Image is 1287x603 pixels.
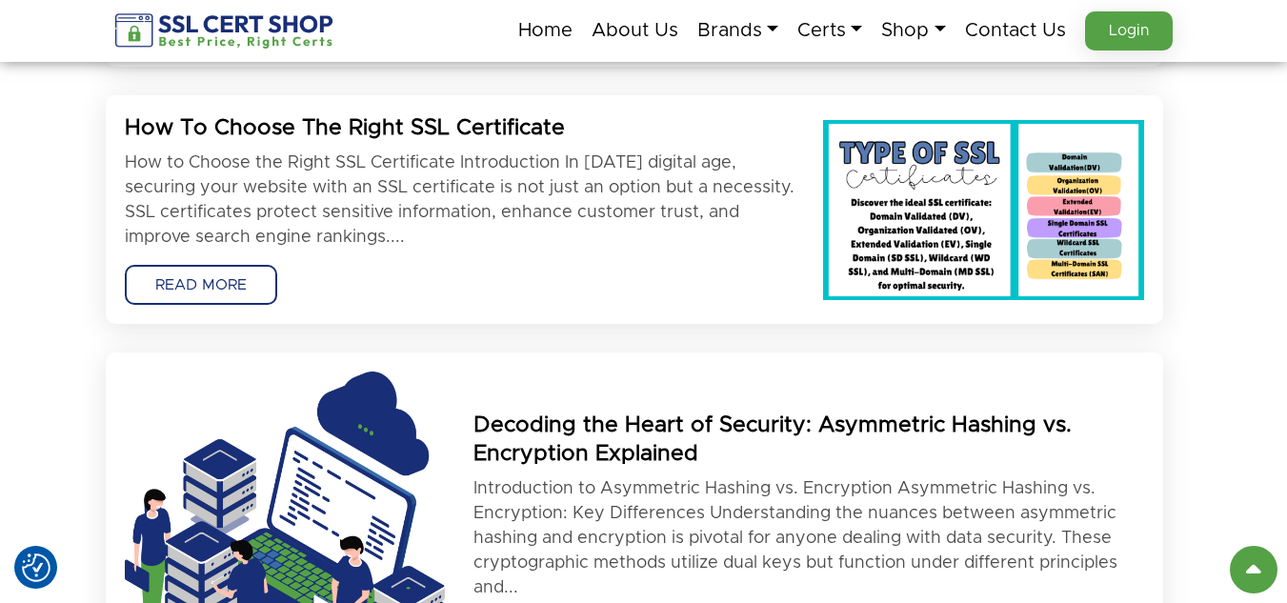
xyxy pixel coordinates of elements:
[22,553,50,582] button: Consent Preferences
[125,114,794,143] h2: How To Choose The Right SSL Certificate
[697,10,778,50] a: Brands
[473,412,1143,469] h2: Decoding the Heart of Security: Asymmetric Hashing vs. Encryption Explained
[881,10,945,50] a: Shop
[22,553,50,582] img: Revisit consent button
[125,265,277,305] a: READ MORE
[797,10,862,50] a: Certs
[518,10,573,50] a: Home
[115,13,335,49] img: sslcertshop-logo
[592,10,678,50] a: About Us
[125,151,794,250] p: How to Choose the Right SSL Certificate Introduction In [DATE] digital age, securing your website...
[965,10,1066,50] a: Contact Us
[823,120,1144,300] img: type-of-ssl.png
[473,476,1143,600] p: Introduction to Asymmetric Hashing vs. Encryption Asymmetric Hashing vs. Encryption: Key Differen...
[1085,11,1173,50] a: Login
